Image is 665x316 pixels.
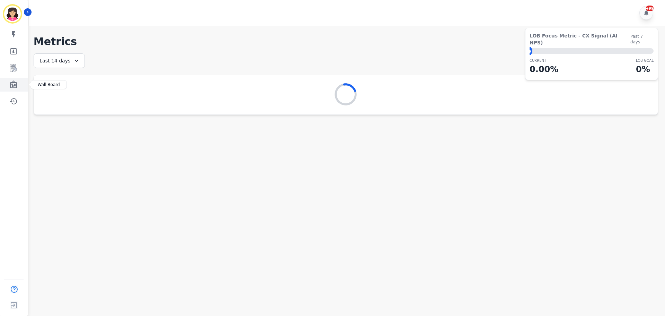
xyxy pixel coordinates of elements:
[646,6,654,11] div: +99
[636,63,654,76] p: 0 %
[34,53,85,68] div: Last 14 days
[636,58,654,63] p: LOB Goal
[4,6,21,22] img: Bordered avatar
[34,35,658,48] h1: Metrics
[530,32,630,46] span: LOB Focus Metric - CX Signal (AI NPS)
[530,48,532,54] div: ⬤
[630,34,654,45] span: Past 7 days
[530,63,558,76] p: 0.00 %
[530,58,558,63] p: CURRENT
